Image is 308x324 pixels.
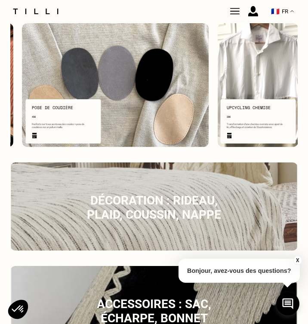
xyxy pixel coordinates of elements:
p: Transformation d’une chemise oversize avec ajout de lin, effilochage et création de 3 boutonnières. [227,122,284,128]
button: 🇫🇷 FR [267,3,298,20]
button: X [293,256,302,265]
img: icône connexion [248,6,258,16]
span: 28€ [227,115,231,118]
p: Upcycling chemise [227,104,271,111]
img: Décoration : rideau, plaid, coussin, nappe [10,162,298,251]
img: dressing [22,23,209,147]
img: icône calendrier [227,133,232,138]
span: 45€ [32,115,36,118]
img: dressing [218,23,299,147]
img: menu déroulant [290,10,294,12]
img: Logo du service de couturière Tilli [10,9,62,14]
img: Tilli couturière Paris [230,6,240,16]
span: 🇫🇷 [271,7,280,15]
span: Décoration : rideau, plaid, coussin, nappe [87,193,221,222]
p: Bonjour, avez-vous des questions? [179,259,300,283]
p: Renforts sur trous au niveau des coudes + pose de coudières sur un pull en maille. [32,122,89,128]
p: Pose de coudière [32,104,73,111]
img: icône calendrier [32,133,37,138]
